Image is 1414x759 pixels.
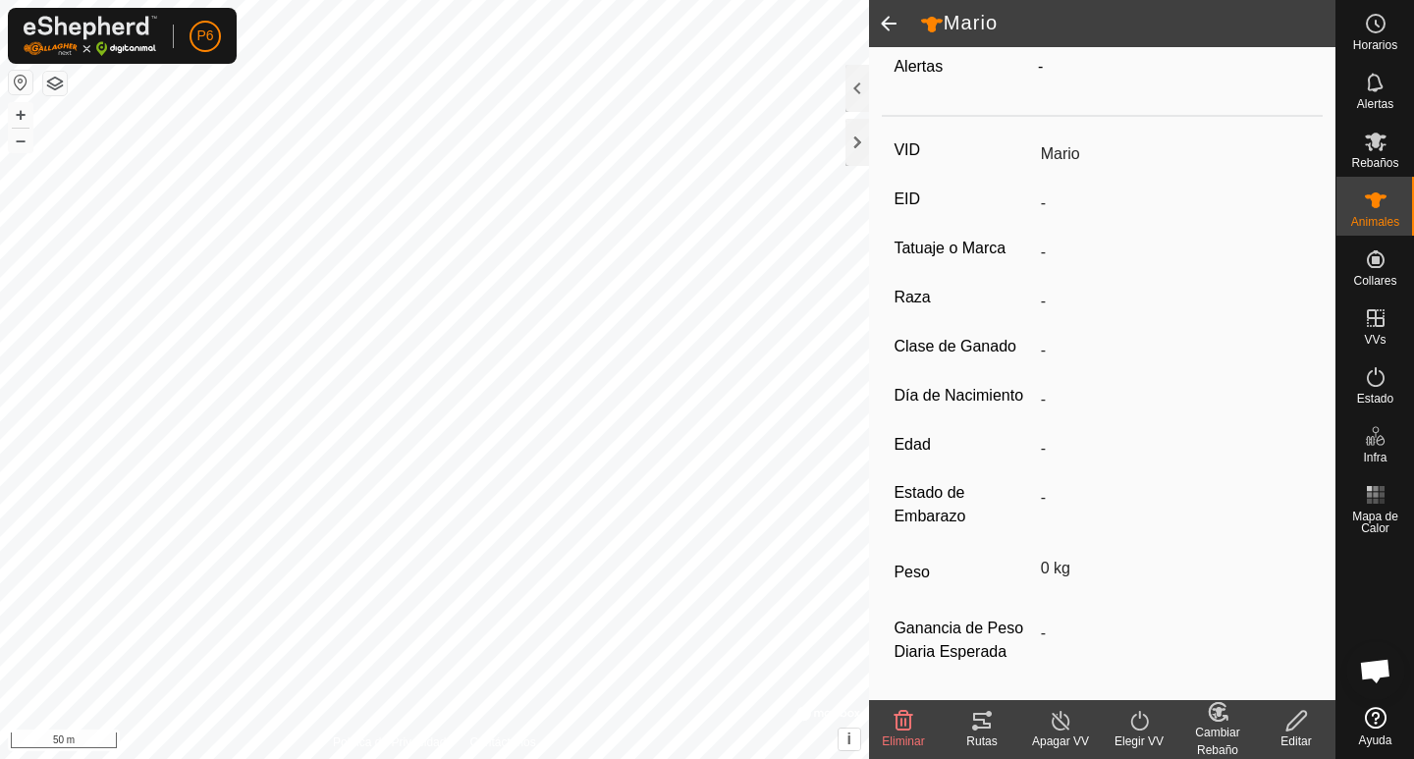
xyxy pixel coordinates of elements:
[1353,275,1396,287] span: Collares
[882,734,924,748] span: Eliminar
[1178,724,1257,759] div: Cambiar Rebaño
[894,334,1032,359] label: Clase de Ganado
[894,236,1032,261] label: Tatuaje o Marca
[469,733,535,751] a: Contáctenos
[894,432,1032,458] label: Edad
[943,732,1021,750] div: Rutas
[894,552,1032,593] label: Peso
[1021,732,1100,750] div: Apagar VV
[894,383,1032,408] label: Día de Nacimiento
[894,58,943,75] label: Alertas
[894,187,1032,212] label: EID
[333,733,446,751] a: Política de Privacidad
[1364,334,1386,346] span: VVs
[1357,393,1393,405] span: Estado
[920,11,1335,36] h2: Mario
[1030,55,1318,79] div: -
[839,729,860,750] button: i
[1257,732,1335,750] div: Editar
[1341,511,1409,534] span: Mapa de Calor
[1346,641,1405,700] a: Chat abierto
[24,16,157,56] img: Logo Gallagher
[9,129,32,152] button: –
[1351,157,1398,169] span: Rebaños
[847,731,851,747] span: i
[1351,216,1399,228] span: Animales
[1336,699,1414,754] a: Ayuda
[894,481,1032,528] label: Estado de Embarazo
[894,617,1032,664] label: Ganancia de Peso Diaria Esperada
[196,26,213,46] span: P6
[1353,39,1397,51] span: Horarios
[9,103,32,127] button: +
[43,72,67,95] button: Capas del Mapa
[894,137,1032,163] label: VID
[894,285,1032,310] label: Raza
[1363,452,1387,463] span: Infra
[1100,732,1178,750] div: Elegir VV
[1359,734,1392,746] span: Ayuda
[1357,98,1393,110] span: Alertas
[9,71,32,94] button: Restablecer Mapa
